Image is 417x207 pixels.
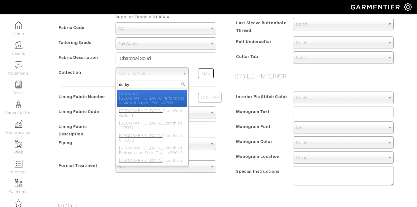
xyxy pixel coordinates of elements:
span: Fabric Description [59,53,98,62]
span: N/A [118,161,208,173]
button: CONFIRM [198,93,221,102]
em: [GEOGRAPHIC_DATA] [119,133,163,138]
span: Select an Option [118,68,180,80]
span: Lining Fabric Description [59,122,87,139]
img: dashboard-icon-dbcd8f5a0b271acd01030246c82b418ddd0df26cd7fceb0bd07c9910d44c42f6.png [15,21,22,29]
span: None [296,52,385,64]
span: N/A [296,122,385,134]
span: Last Sleeve Buttonhole Thread [236,18,287,35]
span: Felt Undercollar [236,37,272,46]
span: Lining [296,152,385,164]
span: Interior Pic Stitch Color [236,92,287,101]
div: ADD [198,68,214,78]
span: Monogram Location [236,152,280,161]
img: companies-icon-14a0f246c7e91f24465de634b560f0151b0cc5c9ce11af5fac52e6d7d6371812.png [15,199,22,207]
li: Collection: Performance Stretch Super 130's V22011 [117,90,187,107]
span: Piping [59,138,72,147]
span: Tailoring Grade [59,38,92,47]
img: orders-icon-0abe47150d42831381b5fb84f609e132dff9fe21cb692f30cb5eec754e2cba89.png [15,160,22,167]
li: Cool Wool v23011 [117,107,187,119]
img: reminder-icon-8004d30b9f0a5d33ae49ab947aed9ed385cf756f9e5892f1edd6e32f2345188e.png [15,81,22,88]
em: [GEOGRAPHIC_DATA] [119,108,163,113]
li: Corinthian Performance Sport Coats v20011 [117,144,187,157]
span: Special Instructions [236,167,280,176]
img: clients-icon-6bae9207a08558b7cb47a8932f037763ab4055f8c8b6bfacd5dc20c3e0201464.png [15,41,22,49]
em: [GEOGRAPHIC_DATA] [119,158,163,163]
li: Corinthian Performance Sport Coats v22011 [117,157,187,169]
em: [GEOGRAPHIC_DATA] [119,121,163,125]
small: Supplier Fabric # 61004-4 [116,14,189,20]
img: garments-icon-b7da505a4dc4fd61783c78ac3ca0ef83fa9d6f193b1c9dc38574b1d14d53ca28.png [15,179,22,187]
span: Collar Tab [236,52,258,61]
span: C8 [118,23,208,35]
span: Formal Treatment [59,161,98,170]
img: gear-icon-white-bd11855cb880d31180b6d7d6211b90ccbf57a29d726f0c71d8c61bd08dd39cc2.png [404,3,412,11]
img: comment-icon-a0a6a9ef722e966f86d9cbdc48e553b5cf19dbc54f86b18d962a5391bc8f6eb6.png [15,61,22,69]
span: Monogram Color [236,137,273,146]
span: Match [296,137,385,149]
h5: Style - Interior [235,73,400,80]
span: Lining Fabric Code [59,107,99,116]
img: garments-icon-b7da505a4dc4fd61783c78ac3ca0ef83fa9d6f193b1c9dc38574b1d14d53ca28.png [15,140,22,148]
img: graph-8b7af3c665d003b59727f371ae50e7771705bf0c487971e6e97d053d13c5068d.png [15,120,22,128]
span: Match [296,37,385,49]
img: stylists-icon-eb353228a002819b7ec25b43dbf5f0378dd9e0616d9560372ff212230b889e62.png [15,101,22,108]
span: Monogram Font [236,122,271,131]
em: [GEOGRAPHIC_DATA] [119,96,163,101]
span: Lining Fabric Number [59,92,106,101]
em: [GEOGRAPHIC_DATA] [119,146,163,150]
img: garmentier-logo-header-white-b43fb05a5012e4ada735d5af1a66efaba907eab6374d6393d1fbf88cb4ef424d.png [348,2,404,12]
span: Fabric Code [59,23,85,32]
span: Collection [59,68,82,77]
span: Match [296,18,385,31]
span: Match [296,92,385,104]
span: Full Canvas [118,38,208,50]
li: Corinthian II - 17072 [117,119,187,132]
li: Corinthian II V17072 [117,132,187,144]
span: Monogram Text [236,107,270,116]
